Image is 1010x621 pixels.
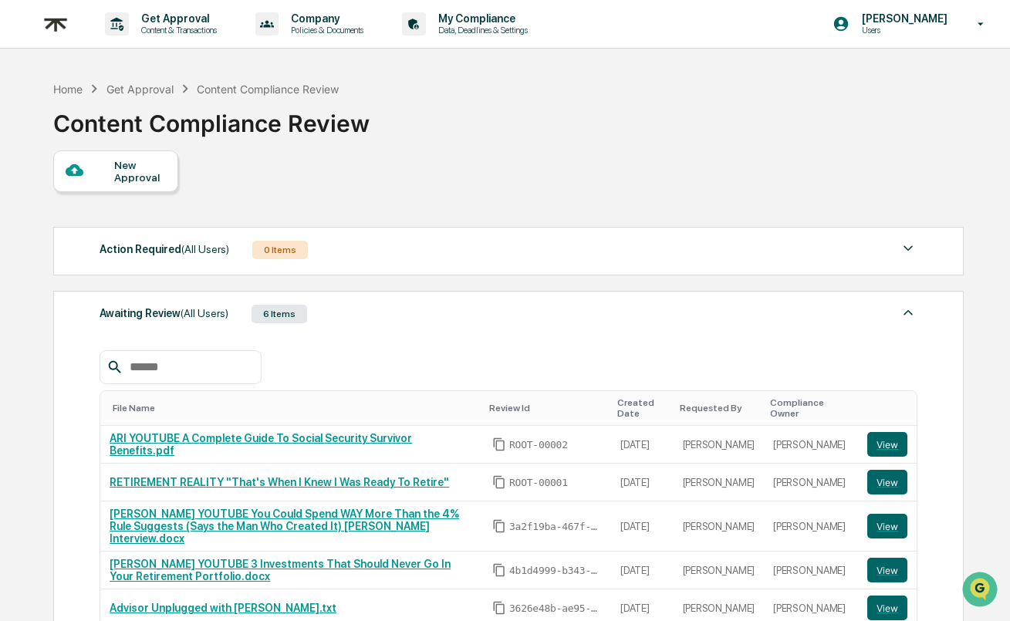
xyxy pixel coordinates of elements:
a: [PERSON_NAME] YOUTUBE 3 Investments That Should Never Go In Your Retirement Portfolio.docx [110,558,451,582]
a: RETIREMENT REALITY "That's When I Knew I Was Ready To Retire" [110,476,449,488]
div: Get Approval [106,83,174,96]
div: Toggle SortBy [489,403,605,413]
p: Users [850,25,955,35]
td: [PERSON_NAME] [764,501,858,552]
a: 🖐️Preclearance [9,188,106,216]
div: 🖐️ [15,196,28,208]
span: Copy Id [492,601,506,615]
div: Awaiting Review [100,303,228,323]
td: [PERSON_NAME] [764,552,858,589]
p: Content & Transactions [129,25,225,35]
span: 4b1d4999-b343-4153-8755-1895f2522cb5 [509,565,602,577]
span: Data Lookup [31,224,97,239]
iframe: Open customer support [961,570,1002,612]
span: Copy Id [492,519,506,533]
td: [PERSON_NAME] [764,464,858,501]
div: 🔎 [15,225,28,238]
span: (All Users) [181,243,229,255]
div: Toggle SortBy [770,397,852,419]
span: 3a2f19ba-467f-4641-8b39-0fe5f08842af [509,521,602,533]
p: My Compliance [426,12,535,25]
span: Pylon [154,262,187,273]
p: How can we help? [15,32,281,57]
span: ROOT-00002 [509,439,568,451]
button: View [867,470,907,494]
span: Copy Id [492,563,506,577]
button: View [867,558,907,582]
a: ARI YOUTUBE A Complete Guide To Social Security Survivor Benefits.pdf [110,432,412,457]
div: Toggle SortBy [113,403,477,413]
button: View [867,596,907,620]
div: Content Compliance Review [53,97,370,137]
div: 0 Items [252,241,308,259]
img: caret [899,239,917,258]
td: [DATE] [611,501,674,552]
td: [PERSON_NAME] [674,501,765,552]
td: [PERSON_NAME] [674,426,765,464]
button: Start new chat [262,123,281,141]
div: Home [53,83,83,96]
div: Content Compliance Review [197,83,339,96]
img: caret [899,303,917,322]
p: [PERSON_NAME] [850,12,955,25]
p: Policies & Documents [279,25,371,35]
p: Company [279,12,371,25]
p: Data, Deadlines & Settings [426,25,535,35]
button: View [867,432,907,457]
td: [DATE] [611,426,674,464]
td: [PERSON_NAME] [674,552,765,589]
img: 1746055101610-c473b297-6a78-478c-a979-82029cc54cd1 [15,118,43,146]
a: Advisor Unplugged with [PERSON_NAME].txt [110,602,336,614]
img: logo [37,5,74,43]
div: We're available if you need us! [52,133,195,146]
span: 3626e48b-ae95-4c59-bb36-3fbf64c80317 [509,602,602,615]
a: Powered byPylon [109,261,187,273]
span: Copy Id [492,437,506,451]
a: 🗄️Attestations [106,188,198,216]
td: [DATE] [611,552,674,589]
p: Get Approval [129,12,225,25]
a: [PERSON_NAME] YOUTUBE You Could Spend WAY More Than the 4% Rule Suggests (Says the Man Who Create... [110,508,459,545]
div: New Approval [114,159,166,184]
td: [PERSON_NAME] [674,464,765,501]
div: Toggle SortBy [617,397,667,419]
span: Preclearance [31,194,100,210]
a: 🔎Data Lookup [9,218,103,245]
div: Start new chat [52,118,253,133]
span: Copy Id [492,475,506,489]
div: Toggle SortBy [870,403,910,413]
span: (All Users) [181,307,228,319]
div: Action Required [100,239,229,259]
button: View [867,514,907,538]
td: [DATE] [611,464,674,501]
div: 6 Items [252,305,307,323]
span: Attestations [127,194,191,210]
span: ROOT-00001 [509,477,568,489]
div: Toggle SortBy [680,403,758,413]
td: [PERSON_NAME] [764,426,858,464]
div: 🗄️ [112,196,124,208]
